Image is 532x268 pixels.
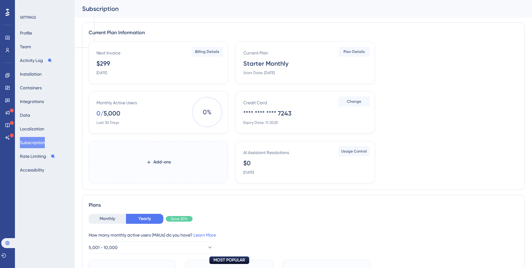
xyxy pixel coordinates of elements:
div: Last 30 Days [96,120,119,125]
button: Billing Details [192,47,223,57]
button: Team [20,41,31,52]
div: $299 [96,59,110,68]
button: Accessibility [20,164,44,176]
button: Rate Limiting [20,151,55,162]
button: Containers [20,82,42,93]
button: Installation [20,68,42,80]
div: $0 [243,159,251,167]
div: [DATE] [243,170,254,175]
button: Monthly [89,214,126,224]
span: Change [347,99,361,104]
iframe: UserGuiding AI Assistant Launcher [506,243,525,262]
a: Learn More [194,233,216,237]
button: Localization [20,123,44,134]
button: Data [20,110,30,121]
button: Subscription [20,137,45,148]
div: Start Date: [DATE] [243,70,275,75]
span: Usage Control [341,149,367,154]
button: 5,001 - 10,000 [89,241,213,254]
span: Save 30% [171,216,188,221]
span: 0 % [192,96,223,128]
button: Plan Details [338,47,370,57]
div: [DATE] [96,70,107,75]
div: Credit Card [243,99,267,106]
div: Starter Monthly [243,59,288,68]
button: Profile [20,27,32,39]
button: Usage Control [338,146,370,156]
span: Add-ons [153,158,171,166]
div: Current Plan [243,49,268,57]
div: SETTINGS [20,15,70,20]
span: 5,001 - 10,000 [89,244,118,251]
div: Current Plan Information [89,29,518,36]
div: / 5,000 [100,109,120,118]
div: 0 [96,109,100,118]
button: Activity Log [20,55,52,66]
button: Change [338,96,370,106]
button: Integrations [20,96,44,107]
span: Billing Details [195,49,219,54]
button: Yearly [126,214,163,224]
div: Monthly Active Users [96,99,137,106]
div: Expiry Date: 11/2025 [243,120,278,125]
div: Next Invoice [96,49,120,57]
div: Subscription [82,4,509,13]
div: Plans [89,201,518,209]
div: AI Assistant Resolutions [243,149,289,156]
div: MOST POPULAR [209,256,249,264]
div: How many monthly active users (MAUs) do you have? [89,231,518,239]
span: Plan Details [343,49,365,54]
button: Add-ons [146,157,171,168]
